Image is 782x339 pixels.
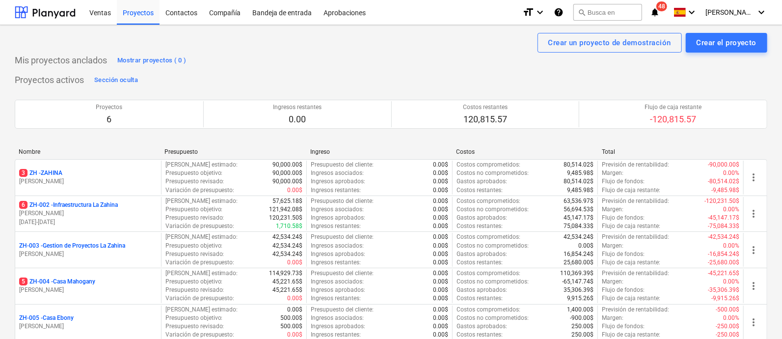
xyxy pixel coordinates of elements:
[165,214,224,222] p: Presupuesto revisado :
[567,294,593,303] p: 9,915.26$
[704,197,739,205] p: -120,231.50$
[311,161,374,169] p: Presupuesto del cliente :
[433,242,448,250] p: 0.00$
[19,242,157,258] div: ZH-003 -Gestion de Proyectos La Zahina[PERSON_NAME]
[564,205,593,214] p: 56,694.53$
[748,244,759,256] span: more_vert
[602,278,623,286] p: Margen :
[311,331,361,339] p: Ingresos restantes :
[19,242,125,250] p: ZH-003 - Gestion de Proyectos La Zahina
[534,6,546,18] i: keyboard_arrow_down
[311,177,365,186] p: Ingresos aprobados :
[567,169,593,177] p: 9,485.98$
[433,331,448,339] p: 0.00$
[19,169,157,186] div: 3ZH -ZAHINA[PERSON_NAME]
[19,286,157,294] p: [PERSON_NAME]
[15,55,107,66] p: Mis proyectos anclados
[311,269,374,278] p: Presupuesto del cliente :
[457,233,520,241] p: Costos comprometidos :
[705,8,755,16] span: [PERSON_NAME]
[564,222,593,230] p: 75,084.33$
[433,306,448,314] p: 0.00$
[463,103,508,112] p: Costos restantes
[711,186,739,195] p: -9,485.98$
[311,278,364,286] p: Ingresos asociados :
[287,306,302,314] p: 0.00$
[287,294,302,303] p: 0.00$
[165,314,223,322] p: Presupuesto objetivo :
[571,322,593,331] p: 250.00$
[602,222,660,230] p: Flujo de caja restante :
[287,258,302,267] p: 0.00$
[311,242,364,250] p: Ingresos asociados :
[602,306,669,314] p: Previsión de rentabilidad :
[708,161,739,169] p: -90,000.00$
[564,161,593,169] p: 80,514.02$
[433,314,448,322] p: 0.00$
[602,161,669,169] p: Previsión de rentabilidad :
[19,201,118,209] p: ZH-002 - Infraestructura La Zahina
[433,222,448,230] p: 0.00$
[723,278,739,286] p: 0.00%
[564,177,593,186] p: 80,514.02$
[272,242,302,250] p: 42,534.24$
[650,6,660,18] i: notifications
[433,161,448,169] p: 0.00$
[562,278,593,286] p: -65,147.74$
[272,197,302,205] p: 57,625.18$
[19,169,62,177] p: ZH - ZAHINA
[269,205,302,214] p: 121,942.08$
[686,33,767,53] button: Crear el proyecto
[716,322,739,331] p: -250.00$
[433,278,448,286] p: 0.00$
[19,218,157,226] p: [DATE] - [DATE]
[573,4,642,21] button: Busca en
[708,250,739,258] p: -16,854.24$
[457,214,507,222] p: Gastos aprobados :
[311,314,364,322] p: Ingresos asociados :
[165,161,238,169] p: [PERSON_NAME] estimado :
[19,177,157,186] p: [PERSON_NAME]
[311,205,364,214] p: Ingresos asociados :
[548,36,671,49] div: Crear un proyecto de demostración
[19,201,27,209] span: 6
[165,322,224,331] p: Presupuesto revisado :
[723,314,739,322] p: 0.00%
[433,322,448,331] p: 0.00$
[19,201,157,226] div: 6ZH-002 -Infraestructura La Zahina[PERSON_NAME][DATE]-[DATE]
[716,331,739,339] p: -250.00$
[602,214,645,222] p: Flujo de fondos :
[602,177,645,186] p: Flujo de fondos :
[602,205,623,214] p: Margen :
[19,209,157,218] p: [PERSON_NAME]
[578,242,593,250] p: 0.00$
[96,113,122,125] p: 6
[165,186,235,195] p: Variación de presupuesto :
[564,286,593,294] p: 35,306.39$
[457,161,520,169] p: Costos comprometidos :
[165,294,235,303] p: Variación de presupuesto :
[570,314,593,322] p: -900.00$
[564,258,593,267] p: 25,680.00$
[711,294,739,303] p: -9,915.26$
[19,278,27,285] span: 5
[311,294,361,303] p: Ingresos restantes :
[311,306,374,314] p: Presupuesto del cliente :
[457,314,529,322] p: Costos no comprometidos :
[708,233,739,241] p: -42,534.24$
[433,258,448,267] p: 0.00$
[272,233,302,241] p: 42,534.24$
[457,322,507,331] p: Gastos aprobados :
[311,250,365,258] p: Ingresos aprobados :
[272,278,302,286] p: 45,221.65$
[311,169,364,177] p: Ingresos asociados :
[165,278,223,286] p: Presupuesto objetivo :
[311,258,361,267] p: Ingresos restantes :
[19,314,157,331] div: ZH-005 -Casa Ebony[PERSON_NAME]
[272,177,302,186] p: 90,000.00$
[311,233,374,241] p: Presupuesto del cliente :
[311,197,374,205] p: Presupuesto del cliente :
[19,169,27,177] span: 3
[457,242,529,250] p: Costos no comprometidos :
[686,6,698,18] i: keyboard_arrow_down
